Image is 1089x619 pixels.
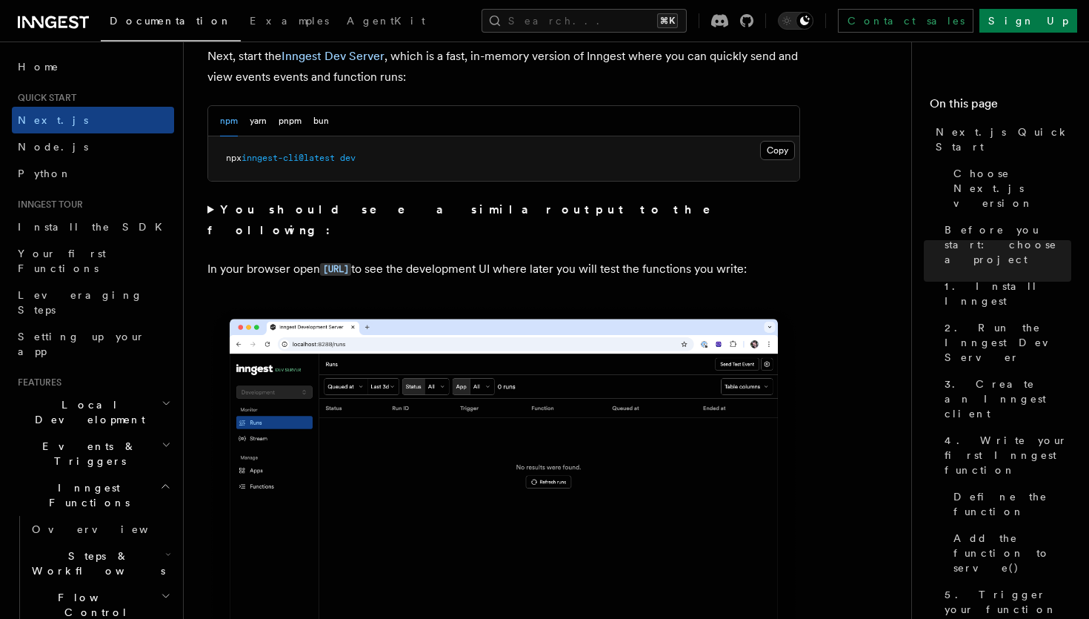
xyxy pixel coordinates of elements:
button: bun [313,106,329,136]
a: Sign Up [979,9,1077,33]
a: Node.js [12,133,174,160]
a: 2. Run the Inngest Dev Server [939,314,1071,371]
a: Inngest Dev Server [282,49,384,63]
span: Documentation [110,15,232,27]
a: Install the SDK [12,213,174,240]
a: Documentation [101,4,241,42]
summary: You should see a similar output to the following: [207,199,800,241]
span: Examples [250,15,329,27]
a: Add the function to serve() [948,525,1071,581]
a: Setting up your app [12,323,174,365]
a: 1. Install Inngest [939,273,1071,314]
a: Home [12,53,174,80]
button: Inngest Functions [12,474,174,516]
button: Search...⌘K [482,9,687,33]
span: Before you start: choose a project [945,222,1071,267]
span: Next.js Quick Start [936,125,1071,154]
a: Contact sales [838,9,973,33]
span: Your first Functions [18,248,106,274]
span: dev [340,153,356,163]
span: 2. Run the Inngest Dev Server [945,320,1071,365]
a: Python [12,160,174,187]
button: yarn [250,106,267,136]
a: Examples [241,4,338,40]
a: 3. Create an Inngest client [939,371,1071,427]
span: AgentKit [347,15,425,27]
code: [URL] [320,263,351,276]
span: Home [18,59,59,74]
span: Local Development [12,397,161,427]
a: Your first Functions [12,240,174,282]
button: Copy [760,141,795,160]
kbd: ⌘K [657,13,678,28]
button: npm [220,106,238,136]
button: pnpm [279,106,302,136]
span: 1. Install Inngest [945,279,1071,308]
span: Setting up your app [18,331,145,357]
span: 3. Create an Inngest client [945,377,1071,421]
a: 4. Write your first Inngest function [939,427,1071,483]
span: Next.js [18,114,88,126]
span: Features [12,377,61,388]
a: Define the function [948,483,1071,525]
span: Install the SDK [18,221,171,233]
a: Next.js [12,107,174,133]
span: Inngest Functions [12,480,160,510]
span: Add the function to serve() [953,531,1071,575]
span: Events & Triggers [12,439,161,469]
span: Leveraging Steps [18,289,143,316]
span: Node.js [18,141,88,153]
a: AgentKit [338,4,434,40]
p: Next, start the , which is a fast, in-memory version of Inngest where you can quickly send and vi... [207,46,800,87]
a: Overview [26,516,174,543]
span: Quick start [12,92,76,104]
span: Overview [32,523,184,535]
h4: On this page [930,95,1071,119]
a: Leveraging Steps [12,282,174,323]
a: [URL] [320,262,351,276]
span: Steps & Workflows [26,549,165,578]
span: Inngest tour [12,199,83,211]
span: npx [226,153,242,163]
strong: You should see a similar output to the following: [207,202,731,237]
p: In your browser open to see the development UI where later you will test the functions you write: [207,259,800,280]
span: inngest-cli@latest [242,153,335,163]
span: Choose Next.js version [953,166,1071,211]
span: 4. Write your first Inngest function [945,433,1071,477]
a: Next.js Quick Start [930,119,1071,160]
button: Local Development [12,391,174,433]
a: Choose Next.js version [948,160,1071,216]
button: Events & Triggers [12,433,174,474]
span: Python [18,168,72,179]
span: Define the function [953,489,1071,519]
button: Steps & Workflows [26,543,174,584]
a: Before you start: choose a project [939,216,1071,273]
button: Toggle dark mode [778,12,813,30]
